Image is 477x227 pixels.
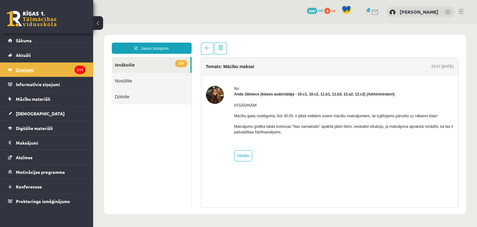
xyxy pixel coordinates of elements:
legend: Informatīvie ziņojumi [16,77,85,91]
a: Proktoringa izmēģinājums [8,194,85,208]
p: Maksājumu grafika labās kolonnas "Nav samaksāts" apakšā jābūt 0eiro, neskaitot situāciju, ja maks... [141,100,361,111]
a: Aktuāli [8,48,85,62]
a: Digitālie materiāli [8,121,85,135]
img: Anda Jātniece (klases audzinātāja - 10.c1, 10.c2, 11.b1, 11.b3, 12.a2, 12.c2) [113,62,131,80]
span: Digitālie materiāli [16,125,53,131]
span: Aktuāli [16,52,31,58]
span: mP [318,8,323,13]
a: Maksājumi [8,136,85,150]
span: 210 [82,36,94,43]
a: [DEMOGRAPHIC_DATA] [8,106,85,121]
a: Informatīvie ziņojumi [8,77,85,91]
strong: Anda Jātniece (klases audzinātāja - 10.c1, 10.c2, 11.b1, 11.b3, 12.a2, 12.c2) (Administratori) [141,68,302,72]
span: Proktoringa izmēģinājums [16,198,70,204]
a: Ziņojumi211 [8,63,85,77]
span: Atzīmes [16,155,33,160]
img: Ričards Zolmanis [389,9,396,16]
a: Dzēstie [19,65,98,81]
a: Atbildēt [141,126,159,137]
span: Sākums [16,38,32,43]
span: Motivācijas programma [16,169,65,175]
a: Mācību materiāli [8,92,85,106]
h4: Temats: Mācību maksa! [113,40,161,45]
a: 0 xp [324,8,338,13]
span: xp [331,8,335,13]
span: Mācību materiāli [16,96,50,102]
a: Sākums [8,33,85,48]
p: ATGĀDINĀM! [141,79,361,84]
legend: Ziņojumi [16,63,85,77]
a: Atzīmes [8,150,85,164]
a: 1687 mP [307,8,323,13]
p: Mācību gada noslēgumā, līdz 30.05. ir jābūt veiktiem visiem mācību maksājumiem, lai izglītojamo p... [141,89,361,95]
legend: Maksājumi [16,136,85,150]
div: 20:47 [DATE] [338,40,360,45]
span: 0 [324,8,330,14]
a: Nosūtītie [19,49,98,65]
div: No: [141,62,361,67]
a: Jauns ziņojums [19,19,98,30]
a: [PERSON_NAME] [400,9,438,15]
a: Motivācijas programma [8,165,85,179]
span: [DEMOGRAPHIC_DATA] [16,111,65,116]
a: Rīgas 1. Tālmācības vidusskola [7,11,57,26]
span: 1687 [307,8,317,14]
a: Konferences [8,179,85,194]
i: 211 [75,66,85,74]
a: 210Ienākošie [19,33,97,49]
span: Konferences [16,184,42,189]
